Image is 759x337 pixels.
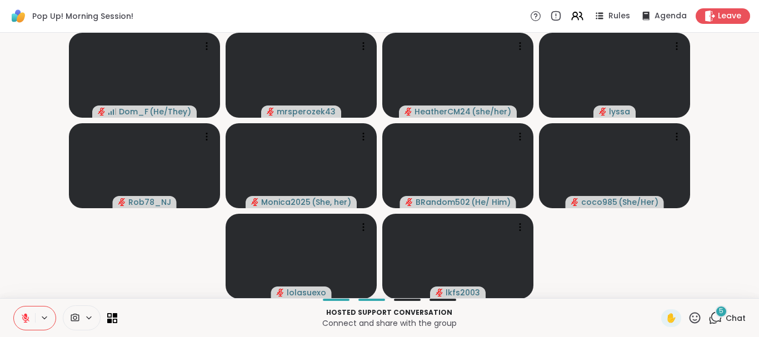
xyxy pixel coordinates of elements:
span: ( He/They ) [149,106,191,117]
span: Monica2025 [261,197,311,208]
span: ( She/Her ) [618,197,658,208]
span: ( She, her ) [312,197,351,208]
span: audio-muted [599,108,607,115]
span: audio-muted [98,108,106,115]
span: audio-muted [571,198,579,206]
span: mrsperozek43 [277,106,336,117]
span: 5 [719,306,723,316]
span: Leave [718,11,741,22]
span: lolasuexo [287,287,326,298]
span: Rob78_NJ [128,197,171,208]
span: ( she/her ) [472,106,511,117]
span: HeatherCM24 [415,106,471,117]
span: audio-muted [267,108,274,115]
span: Rules [608,11,630,22]
span: audio-muted [251,198,259,206]
span: Chat [726,313,746,324]
span: lkfs2003 [446,287,480,298]
span: lyssa [609,106,630,117]
p: Connect and share with the group [124,318,655,329]
span: Agenda [655,11,687,22]
span: audio-muted [436,289,443,296]
span: audio-muted [406,198,413,206]
span: ✋ [666,311,677,325]
span: Dom_F [119,106,148,117]
span: coco985 [581,197,617,208]
span: Pop Up! Morning Session! [32,11,133,22]
p: Hosted support conversation [124,308,655,318]
span: ( He/ Him ) [471,197,511,208]
span: audio-muted [405,108,412,115]
span: audio-muted [277,289,284,296]
span: BRandom502 [416,197,470,208]
span: audio-muted [118,198,126,206]
img: ShareWell Logomark [9,7,28,26]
